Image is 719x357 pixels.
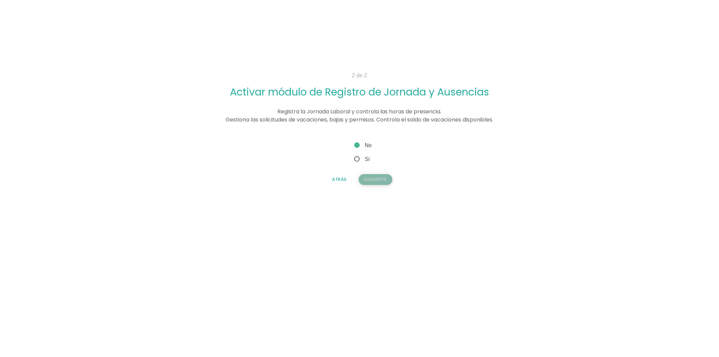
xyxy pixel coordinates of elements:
[144,86,575,98] h2: Activar módulo de Registro de Jornada y Ausencias
[144,72,575,80] p: 2 de 2
[353,141,371,149] span: No
[353,155,370,163] span: Sí
[359,174,392,185] button: Siguiente
[226,108,493,123] span: Registra la Jornada Laboral y controla las horas de presencia. Gestiona las solicitudes de vacaci...
[327,174,352,185] button: Atrás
